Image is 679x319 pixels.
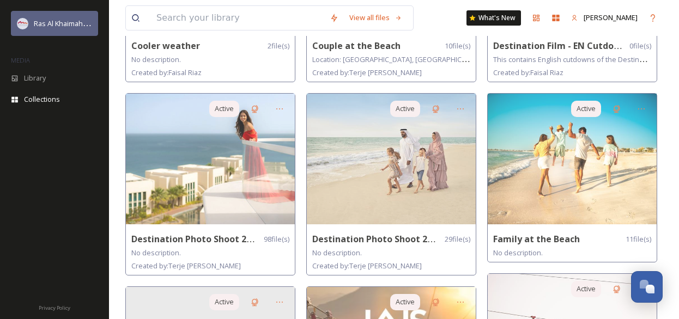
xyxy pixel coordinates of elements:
[631,271,663,303] button: Open Chat
[566,7,643,28] a: [PERSON_NAME]
[344,7,408,28] a: View all files
[312,68,422,77] span: Created by: Terje [PERSON_NAME]
[493,233,580,245] strong: Family at the Beach
[131,68,202,77] span: Created by: Faisal Riaz
[215,103,234,114] span: Active
[466,10,521,26] a: What's New
[577,103,596,114] span: Active
[629,41,651,51] span: 0 file(s)
[493,68,563,77] span: Created by: Faisal Riaz
[39,300,70,314] a: Privacy Policy
[312,40,401,52] strong: Couple at the Beach
[11,56,30,64] span: MEDIA
[445,234,470,244] span: 29 file(s)
[131,40,200,52] strong: Cooler weather
[131,54,181,64] span: No description.
[126,94,295,224] img: f0ae1fde-13b4-46c4-80dc-587e454a40a6.jpg
[131,233,261,245] strong: Destination Photo Shoot 2023
[307,94,476,224] img: b247c5c7-76c1-4511-a868-7f05f0ad745b.jpg
[396,103,415,114] span: Active
[312,261,422,271] span: Created by: Terje [PERSON_NAME]
[131,248,181,257] span: No description.
[488,94,657,224] img: 40833ac2-9b7e-441e-9c37-82b00e6b34d8.jpg
[151,6,324,30] input: Search your library
[445,41,470,51] span: 10 file(s)
[24,94,60,105] span: Collections
[396,297,415,307] span: Active
[584,13,638,22] span: [PERSON_NAME]
[626,234,651,244] span: 11 file(s)
[24,73,46,83] span: Library
[493,248,543,257] span: No description.
[312,248,362,257] span: No description.
[312,233,442,245] strong: Destination Photo Shoot 2024
[215,297,234,307] span: Active
[131,261,241,271] span: Created by: Terje [PERSON_NAME]
[577,284,596,294] span: Active
[39,304,70,311] span: Privacy Policy
[493,40,631,52] strong: Destination Film - EN Cutdowns
[312,54,484,64] span: Location: [GEOGRAPHIC_DATA], [GEOGRAPHIC_DATA]
[34,18,188,28] span: Ras Al Khaimah Tourism Development Authority
[17,18,28,29] img: Logo_RAKTDA_RGB-01.png
[268,41,289,51] span: 2 file(s)
[264,234,289,244] span: 98 file(s)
